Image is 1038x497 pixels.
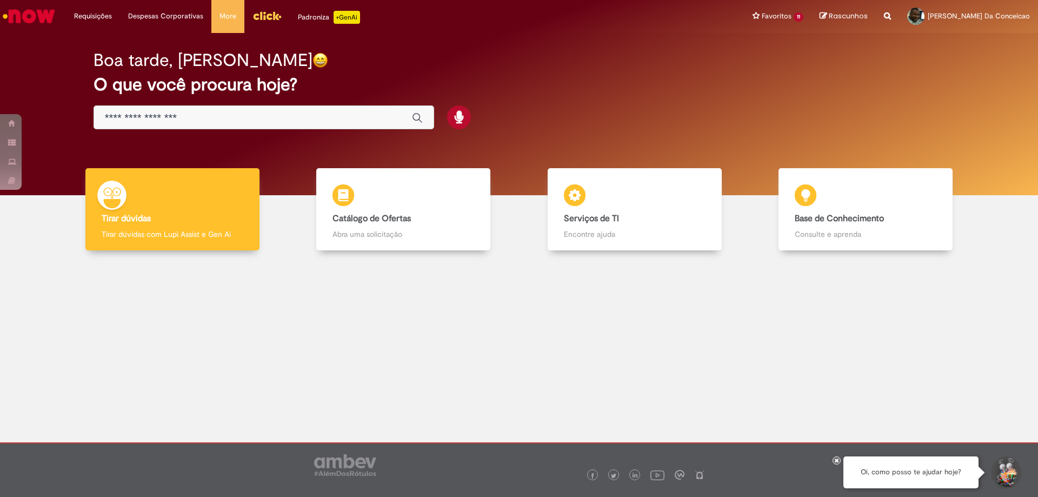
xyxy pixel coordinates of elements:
span: [PERSON_NAME] Da Conceicao [928,11,1030,21]
a: Serviços de TI Encontre ajuda [519,168,750,251]
img: happy-face.png [312,52,328,68]
img: logo_footer_youtube.png [650,468,664,482]
img: click_logo_yellow_360x200.png [252,8,282,24]
b: Catálogo de Ofertas [332,213,411,224]
h2: Boa tarde, [PERSON_NAME] [94,51,312,70]
div: Oi, como posso te ajudar hoje? [843,456,979,488]
b: Tirar dúvidas [102,213,151,224]
span: Despesas Corporativas [128,11,203,22]
p: Encontre ajuda [564,229,706,240]
span: More [219,11,236,22]
img: logo_footer_linkedin.png [633,473,638,479]
img: logo_footer_ambev_rotulo_gray.png [314,454,376,476]
img: logo_footer_naosei.png [695,470,704,480]
a: Catálogo de Ofertas Abra uma solicitação [288,168,520,251]
div: Padroniza [298,11,360,24]
img: ServiceNow [1,5,57,27]
span: 11 [794,12,803,22]
p: Tirar dúvidas com Lupi Assist e Gen Ai [102,229,243,240]
span: Requisições [74,11,112,22]
span: Favoritos [762,11,791,22]
p: +GenAi [334,11,360,24]
p: Abra uma solicitação [332,229,474,240]
button: Iniciar Conversa de Suporte [989,456,1022,489]
b: Serviços de TI [564,213,619,224]
b: Base de Conhecimento [795,213,884,224]
a: Rascunhos [820,11,868,22]
a: Base de Conhecimento Consulte e aprenda [750,168,982,251]
span: Rascunhos [829,11,868,21]
img: logo_footer_workplace.png [675,470,684,480]
img: logo_footer_facebook.png [590,473,595,479]
p: Consulte e aprenda [795,229,936,240]
a: Tirar dúvidas Tirar dúvidas com Lupi Assist e Gen Ai [57,168,288,251]
h2: O que você procura hoje? [94,75,945,94]
img: logo_footer_twitter.png [611,473,616,479]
